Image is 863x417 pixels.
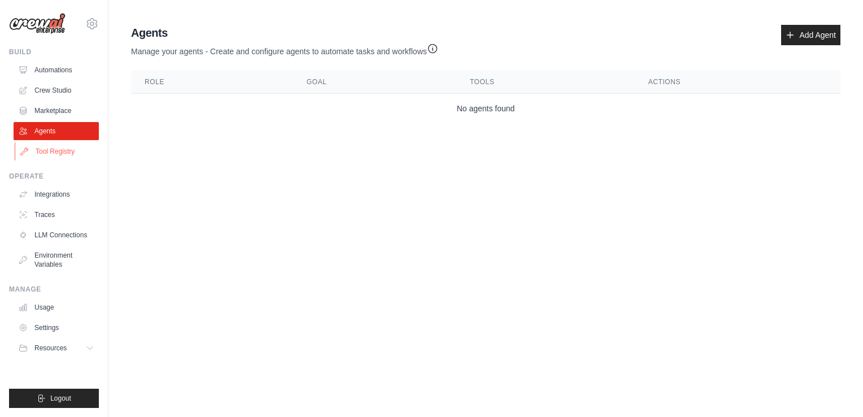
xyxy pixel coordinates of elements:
a: Usage [14,298,99,316]
a: Settings [14,319,99,337]
span: Resources [34,344,67,353]
p: Manage your agents - Create and configure agents to automate tasks and workflows [131,41,438,57]
span: Logout [50,394,71,403]
div: Manage [9,285,99,294]
th: Role [131,71,293,94]
a: LLM Connections [14,226,99,244]
a: Traces [14,206,99,224]
div: Operate [9,172,99,181]
th: Tools [456,71,635,94]
th: Actions [635,71,840,94]
th: Goal [293,71,456,94]
a: Automations [14,61,99,79]
h2: Agents [131,25,438,41]
a: Integrations [14,185,99,203]
a: Marketplace [14,102,99,120]
td: No agents found [131,94,840,124]
button: Resources [14,339,99,357]
button: Logout [9,389,99,408]
a: Environment Variables [14,246,99,273]
a: Tool Registry [15,142,100,160]
img: Logo [9,13,66,34]
a: Crew Studio [14,81,99,99]
a: Agents [14,122,99,140]
div: Build [9,47,99,57]
a: Add Agent [781,25,840,45]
